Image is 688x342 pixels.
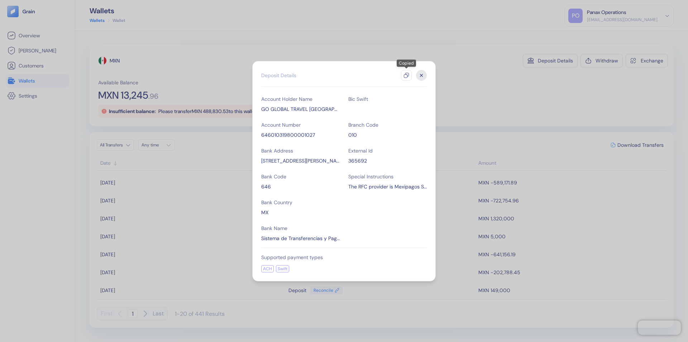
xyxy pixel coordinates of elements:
[261,235,340,242] div: Sistema de Transferencias y Pagos STP
[348,173,427,180] div: Special Instructions
[261,265,274,272] div: ACH
[348,183,427,190] div: The RFC provider is Mexipagos SA DE CV, RFC is MEX2003191F4. Add reference - For Benefit of GoGlo...
[261,147,340,154] div: Bank Address
[348,131,427,139] div: 010
[261,131,340,139] div: 646010319800001027
[261,209,340,216] div: MX
[397,60,416,67] div: Copied
[261,121,340,128] div: Account Number
[261,106,340,113] div: GO GLOBAL TRAVEL BULGARIA EOOD TransferMate
[261,173,340,180] div: Bank Code
[261,225,340,232] div: Bank Name
[348,157,427,164] div: 365692
[261,157,340,164] div: Av.Insurgentes Sur 1425, Insurgentes mixcoac, Benito Juarez, 03920 Ciudad de Mexico, CDMX, Mexico
[276,265,289,272] div: Swift
[261,183,340,190] div: 646
[261,95,340,103] div: Account Holder Name
[348,147,427,154] div: External Id
[261,199,340,206] div: Bank Country
[261,254,427,261] div: Supported payment types
[348,95,427,103] div: Bic Swift
[261,72,296,79] div: Deposit Details
[348,121,427,128] div: Branch Code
